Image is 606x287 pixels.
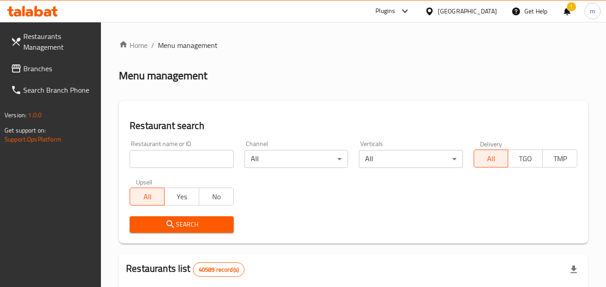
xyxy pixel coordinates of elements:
span: No [203,190,230,203]
label: Delivery [480,141,502,147]
nav: breadcrumb [119,40,588,51]
span: All [478,152,505,165]
button: Yes [164,188,199,206]
div: All [244,150,348,168]
a: Home [119,40,148,51]
h2: Restaurant search [130,119,577,133]
a: Support.OpsPlatform [4,133,61,145]
span: Get support on: [4,124,46,136]
button: No [199,188,234,206]
div: Plugins [375,6,395,17]
span: Menu management [158,40,218,51]
span: m [590,6,595,16]
label: Upsell [136,179,153,185]
span: Search Branch Phone [23,85,94,95]
h2: Restaurants list [126,262,244,277]
span: All [134,190,161,203]
button: Search [130,216,233,233]
span: TMP [546,152,574,165]
div: Total records count [193,262,244,277]
button: TGO [508,150,543,167]
span: 40589 record(s) [193,266,244,274]
a: Restaurants Management [4,26,101,58]
span: Branches [23,63,94,74]
li: / [151,40,154,51]
h2: Menu management [119,69,207,83]
span: Restaurants Management [23,31,94,52]
div: Export file [563,259,584,280]
div: All [359,150,462,168]
span: TGO [512,152,539,165]
input: Search for restaurant name or ID.. [130,150,233,168]
button: All [130,188,165,206]
div: [GEOGRAPHIC_DATA] [438,6,497,16]
span: Search [137,219,226,230]
span: 1.0.0 [28,109,42,121]
button: All [474,150,509,167]
a: Search Branch Phone [4,79,101,101]
span: Version: [4,109,26,121]
button: TMP [542,150,577,167]
span: Yes [168,190,196,203]
a: Branches [4,58,101,79]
